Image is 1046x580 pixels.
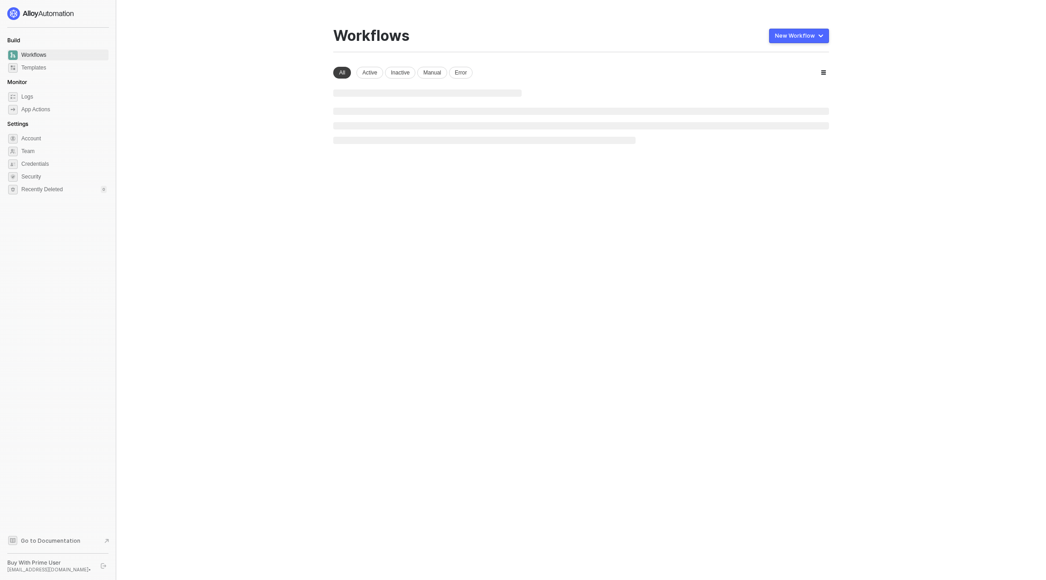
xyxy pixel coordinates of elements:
div: Error [449,67,473,79]
span: icon-app-actions [8,105,18,114]
span: logout [101,563,106,569]
div: [EMAIL_ADDRESS][DOMAIN_NAME] • [7,566,93,573]
span: Workflows [21,50,107,60]
span: documentation [8,536,17,545]
span: icon-logs [8,92,18,102]
div: All [333,67,351,79]
span: Logs [21,91,107,102]
div: Buy With Prime User [7,559,93,566]
span: Go to Documentation [21,537,80,545]
span: Build [7,37,20,44]
span: Account [21,133,107,144]
span: settings [8,134,18,144]
span: Security [21,171,107,182]
span: Recently Deleted [21,186,63,193]
span: Monitor [7,79,27,85]
span: Team [21,146,107,157]
img: logo [7,7,74,20]
span: Settings [7,120,28,127]
span: team [8,147,18,156]
span: dashboard [8,50,18,60]
span: marketplace [8,63,18,73]
span: credentials [8,159,18,169]
span: document-arrow [102,536,111,545]
div: Inactive [385,67,415,79]
span: Credentials [21,159,107,169]
a: logo [7,7,109,20]
span: security [8,172,18,182]
span: Templates [21,62,107,73]
a: Knowledge Base [7,535,109,546]
div: App Actions [21,106,50,114]
div: New Workflow [775,32,815,40]
div: 0 [101,186,107,193]
div: Manual [417,67,447,79]
div: Active [356,67,383,79]
button: New Workflow [769,29,829,43]
div: Workflows [333,27,410,45]
span: settings [8,185,18,194]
